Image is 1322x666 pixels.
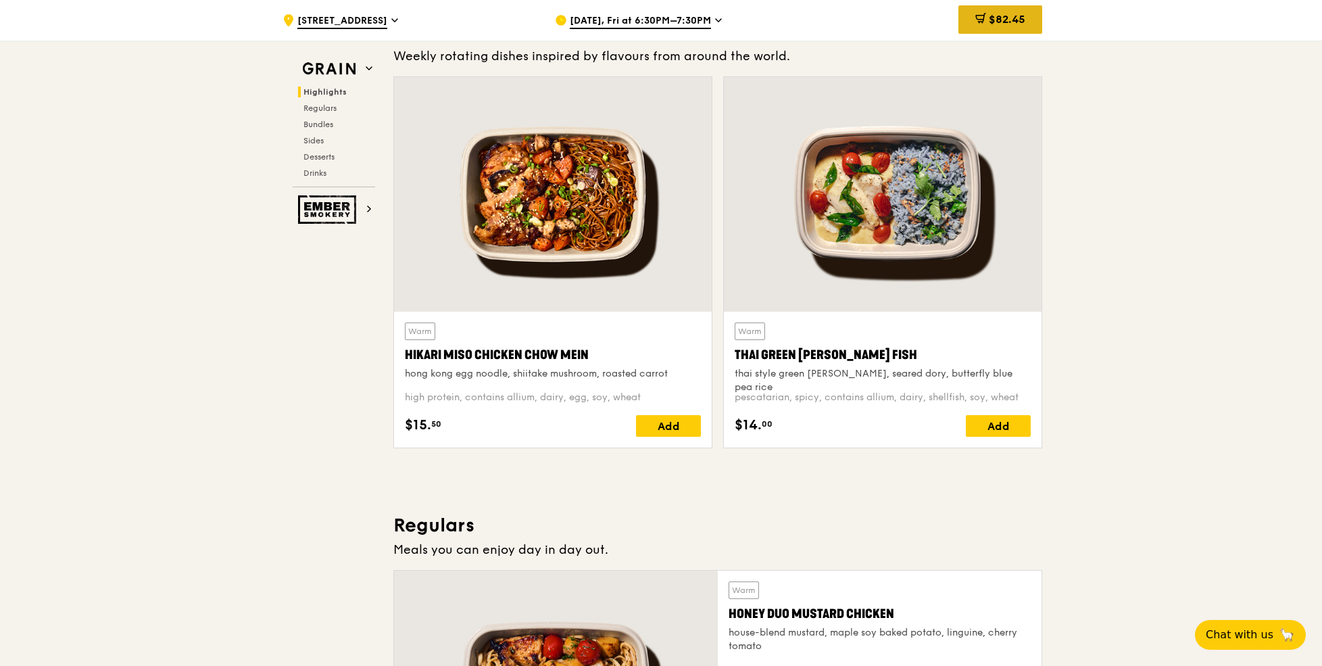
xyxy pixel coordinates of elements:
[729,604,1031,623] div: Honey Duo Mustard Chicken
[762,419,773,429] span: 00
[393,540,1042,559] div: Meals you can enjoy day in day out.
[735,391,1031,404] div: pescatarian, spicy, contains allium, dairy, shellfish, soy, wheat
[1206,627,1273,643] span: Chat with us
[303,103,337,113] span: Regulars
[989,13,1025,26] span: $82.45
[303,168,326,178] span: Drinks
[405,391,701,404] div: high protein, contains allium, dairy, egg, soy, wheat
[298,195,360,224] img: Ember Smokery web logo
[405,367,701,381] div: hong kong egg noodle, shiitake mushroom, roasted carrot
[729,581,759,599] div: Warm
[298,57,360,81] img: Grain web logo
[393,47,1042,66] div: Weekly rotating dishes inspired by flavours from around the world.
[303,152,335,162] span: Desserts
[735,323,765,340] div: Warm
[405,323,435,340] div: Warm
[729,626,1031,653] div: house-blend mustard, maple soy baked potato, linguine, cherry tomato
[735,367,1031,394] div: thai style green [PERSON_NAME], seared dory, butterfly blue pea rice
[570,14,711,29] span: [DATE], Fri at 6:30PM–7:30PM
[303,120,333,129] span: Bundles
[966,415,1031,437] div: Add
[1279,627,1295,643] span: 🦙
[1195,620,1306,650] button: Chat with us🦙
[303,87,347,97] span: Highlights
[735,346,1031,364] div: Thai Green [PERSON_NAME] Fish
[393,513,1042,538] h3: Regulars
[405,415,431,435] span: $15.
[735,415,762,435] span: $14.
[303,136,324,145] span: Sides
[636,415,701,437] div: Add
[431,419,441,429] span: 50
[405,346,701,364] div: Hikari Miso Chicken Chow Mein
[297,14,387,29] span: [STREET_ADDRESS]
